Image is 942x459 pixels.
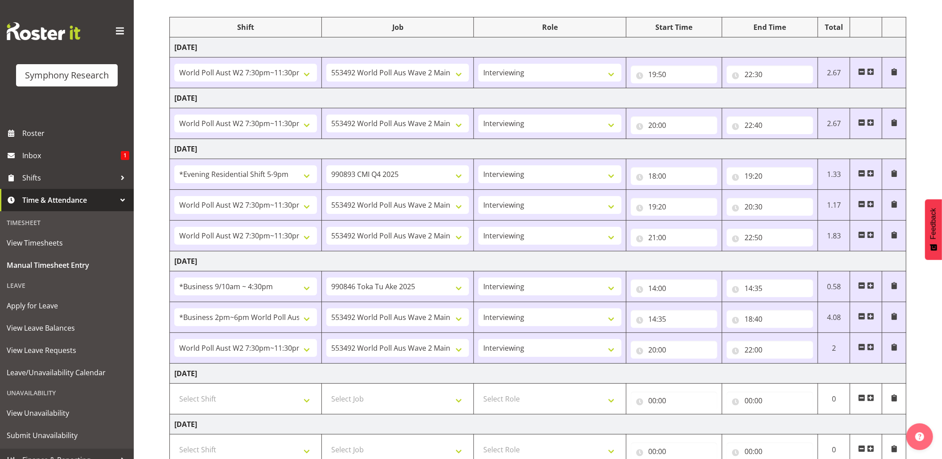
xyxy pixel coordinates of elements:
[823,22,845,33] div: Total
[727,22,813,33] div: End Time
[2,254,132,276] a: Manual Timesheet Entry
[2,402,132,424] a: View Unavailability
[121,151,129,160] span: 1
[727,279,813,297] input: Click to select...
[631,310,717,328] input: Click to select...
[818,384,850,414] td: 0
[2,424,132,447] a: Submit Unavailability
[174,22,317,33] div: Shift
[915,432,924,441] img: help-xxl-2.png
[727,392,813,410] input: Click to select...
[925,199,942,260] button: Feedback - Show survey
[170,414,906,434] td: [DATE]
[170,88,906,108] td: [DATE]
[727,229,813,246] input: Click to select...
[818,271,850,302] td: 0.58
[7,344,127,357] span: View Leave Requests
[818,302,850,333] td: 4.08
[2,384,132,402] div: Unavailability
[22,127,129,140] span: Roster
[7,366,127,379] span: Leave/Unavailability Calendar
[7,22,80,40] img: Rosterit website logo
[7,406,127,420] span: View Unavailability
[478,22,621,33] div: Role
[631,229,717,246] input: Click to select...
[727,116,813,134] input: Click to select...
[631,66,717,83] input: Click to select...
[2,317,132,339] a: View Leave Balances
[930,208,938,239] span: Feedback
[22,149,121,162] span: Inbox
[727,341,813,359] input: Click to select...
[727,167,813,185] input: Click to select...
[170,364,906,384] td: [DATE]
[25,69,109,82] div: Symphony Research
[631,167,717,185] input: Click to select...
[818,190,850,221] td: 1.17
[2,213,132,232] div: Timesheet
[631,22,717,33] div: Start Time
[2,295,132,317] a: Apply for Leave
[727,310,813,328] input: Click to select...
[631,341,717,359] input: Click to select...
[170,37,906,57] td: [DATE]
[170,139,906,159] td: [DATE]
[631,116,717,134] input: Click to select...
[22,193,116,207] span: Time & Attendance
[631,198,717,216] input: Click to select...
[7,258,127,272] span: Manual Timesheet Entry
[2,276,132,295] div: Leave
[7,299,127,312] span: Apply for Leave
[727,198,813,216] input: Click to select...
[818,57,850,88] td: 2.67
[818,159,850,190] td: 1.33
[7,429,127,442] span: Submit Unavailability
[631,279,717,297] input: Click to select...
[2,232,132,254] a: View Timesheets
[631,392,717,410] input: Click to select...
[326,22,469,33] div: Job
[7,236,127,250] span: View Timesheets
[2,339,132,361] a: View Leave Requests
[818,333,850,364] td: 2
[818,108,850,139] td: 2.67
[2,361,132,384] a: Leave/Unavailability Calendar
[22,171,116,184] span: Shifts
[727,66,813,83] input: Click to select...
[7,321,127,335] span: View Leave Balances
[170,251,906,271] td: [DATE]
[818,221,850,251] td: 1.83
